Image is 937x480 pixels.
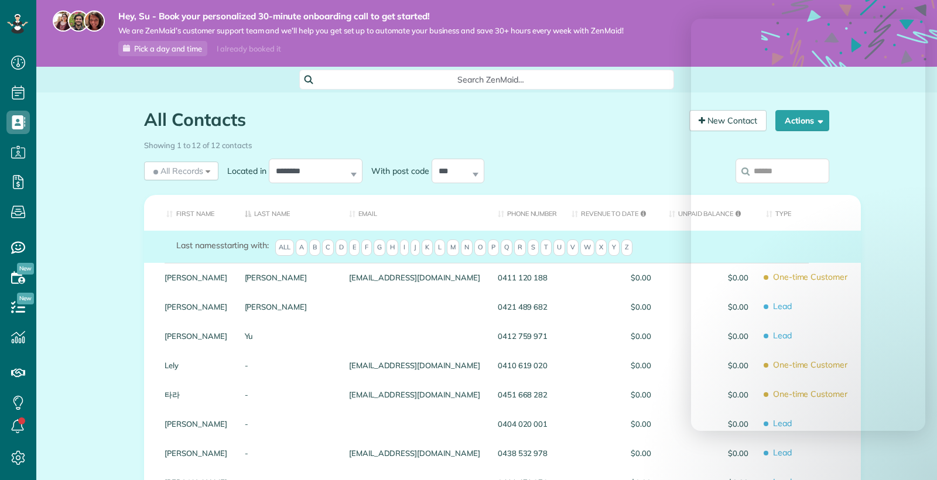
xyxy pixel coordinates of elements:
div: 0412 759 971 [489,321,563,351]
span: $0.00 [572,449,651,457]
span: Y [608,239,620,256]
th: Phone number: activate to sort column ascending [489,195,563,231]
span: N [461,239,473,256]
a: [PERSON_NAME] [165,332,227,340]
strong: Hey, Su - Book your personalized 30-minute onboarding call to get started! [118,11,624,22]
span: S [528,239,539,256]
span: O [474,239,486,256]
label: starting with: [176,239,269,251]
span: R [514,239,526,256]
iframe: Intercom live chat [691,19,925,431]
span: We are ZenMaid’s customer support team and we’ll help you get set up to automate your business an... [118,26,624,36]
label: Located in [218,165,269,177]
span: G [374,239,385,256]
div: 0411 120 188 [489,263,563,292]
a: - [245,390,331,399]
span: T [541,239,552,256]
a: Pick a day and time [118,41,207,56]
a: [PERSON_NAME] [165,420,227,428]
div: I already booked it [210,42,288,56]
span: J [411,239,420,256]
img: michelle-19f622bdf1676172e81f8f8fba1fb50e276960ebfe0243fe18214015130c80e4.jpg [84,11,105,32]
label: With post code [363,165,432,177]
div: 0421 489 682 [489,292,563,321]
span: Z [621,239,632,256]
span: D [336,239,347,256]
span: $0.00 [669,390,748,399]
span: $0.00 [669,273,748,282]
a: 타라 [165,390,227,399]
a: Lely [165,361,227,369]
div: 0404 020 001 [489,409,563,438]
span: P [488,239,499,256]
a: [PERSON_NAME] [165,303,227,311]
a: New Contact [689,110,767,131]
span: $0.00 [572,361,651,369]
img: jorge-587dff0eeaa6aab1f244e6dc62b8924c3b6ad411094392a53c71c6c4a576187d.jpg [68,11,89,32]
span: H [387,239,398,256]
a: [PERSON_NAME] [165,273,227,282]
a: [PERSON_NAME] [245,303,331,311]
a: - [245,449,331,457]
span: Pick a day and time [134,44,202,53]
img: maria-72a9807cf96188c08ef61303f053569d2e2a8a1cde33d635c8a3ac13582a053d.jpg [53,11,74,32]
span: All Records [151,165,203,177]
div: [EMAIL_ADDRESS][DOMAIN_NAME] [340,263,489,292]
a: - [245,420,331,428]
th: Unpaid Balance: activate to sort column ascending [660,195,757,231]
span: L [435,239,445,256]
a: [PERSON_NAME] [245,273,331,282]
span: F [361,239,372,256]
span: $0.00 [669,303,748,311]
span: $0.00 [669,420,748,428]
span: $0.00 [669,332,748,340]
th: First Name: activate to sort column ascending [144,195,236,231]
span: M [447,239,459,256]
span: B [309,239,320,256]
span: $0.00 [572,390,651,399]
span: New [17,263,34,275]
span: All [275,239,294,256]
a: Yu [245,332,331,340]
span: $0.00 [572,303,651,311]
span: $0.00 [572,332,651,340]
span: V [567,239,579,256]
span: $0.00 [572,273,651,282]
th: Revenue to Date: activate to sort column ascending [563,195,660,231]
a: - [245,361,331,369]
div: Showing 1 to 12 of 12 contacts [144,135,829,151]
span: K [422,239,433,256]
div: 0438 532 978 [489,438,563,468]
span: W [580,239,594,256]
span: C [322,239,334,256]
th: Email: activate to sort column ascending [340,195,489,231]
div: [EMAIL_ADDRESS][DOMAIN_NAME] [340,351,489,380]
span: E [349,239,360,256]
span: Q [501,239,512,256]
span: $0.00 [669,361,748,369]
span: $0.00 [669,449,748,457]
div: [EMAIL_ADDRESS][DOMAIN_NAME] [340,380,489,409]
span: New [17,293,34,304]
span: A [296,239,307,256]
span: X [596,239,607,256]
span: Lead [766,443,853,463]
div: [EMAIL_ADDRESS][DOMAIN_NAME] [340,438,489,468]
div: 0451 668 282 [489,380,563,409]
h1: All Contacts [144,110,680,129]
span: I [400,239,409,256]
div: 0410 619 020 [489,351,563,380]
iframe: Intercom live chat [897,440,925,468]
th: Last Name: activate to sort column descending [236,195,340,231]
span: $0.00 [572,420,651,428]
span: U [553,239,565,256]
a: [PERSON_NAME] [165,449,227,457]
span: Last names [176,240,220,251]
